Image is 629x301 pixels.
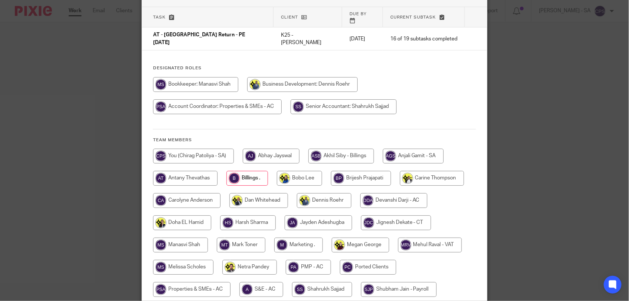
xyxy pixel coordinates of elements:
span: Task [153,15,166,19]
span: Current subtask [390,15,436,19]
p: K25 - [PERSON_NAME] [281,32,335,47]
p: [DATE] [350,35,375,43]
td: 16 of 19 subtasks completed [383,27,465,50]
span: AT - [GEOGRAPHIC_DATA] Return - PE [DATE] [153,33,245,46]
h4: Team members [153,137,476,143]
h4: Designated Roles [153,65,476,71]
span: Due by [350,12,367,16]
span: Client [281,15,298,19]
